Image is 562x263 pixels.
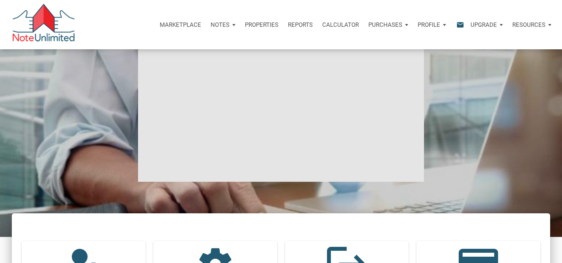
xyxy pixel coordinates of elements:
[450,13,466,37] button: email
[317,13,364,37] a: Calculator
[155,13,206,37] button: Marketplace
[283,13,317,37] button: Reports
[512,21,545,28] p: Resources
[456,20,465,29] i: email
[211,21,230,28] p: Notes
[240,13,283,37] a: Properties
[206,13,240,37] button: Notes
[160,21,201,28] p: Marketplace
[368,21,402,28] p: Purchases
[288,21,313,28] p: Reports
[413,13,451,37] button: Profile
[508,13,556,37] button: Resources
[364,13,413,37] button: Purchases
[466,13,508,37] button: Upgrade
[245,21,278,28] p: Properties
[418,21,440,28] p: Profile
[138,21,424,182] iframe: NoteUnlimited
[322,21,359,28] p: Calculator
[471,21,497,28] p: Upgrade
